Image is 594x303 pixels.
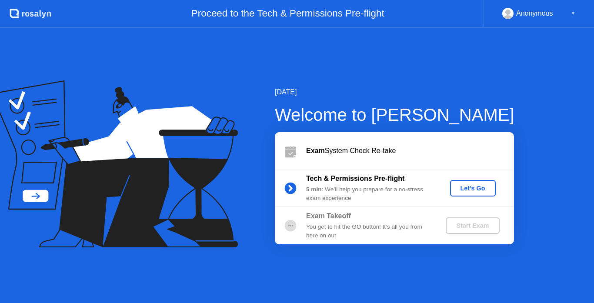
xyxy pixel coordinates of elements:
[275,87,514,97] div: [DATE]
[306,146,514,156] div: System Check Re-take
[571,8,575,19] div: ▼
[306,175,404,182] b: Tech & Permissions Pre-flight
[446,217,499,234] button: Start Exam
[306,223,431,240] div: You get to hit the GO button! It’s all you from here on out
[454,185,492,192] div: Let's Go
[450,180,496,196] button: Let's Go
[306,186,322,193] b: 5 min
[306,147,325,154] b: Exam
[449,222,496,229] div: Start Exam
[516,8,553,19] div: Anonymous
[275,102,514,128] div: Welcome to [PERSON_NAME]
[306,212,351,220] b: Exam Takeoff
[306,185,431,203] div: : We’ll help you prepare for a no-stress exam experience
